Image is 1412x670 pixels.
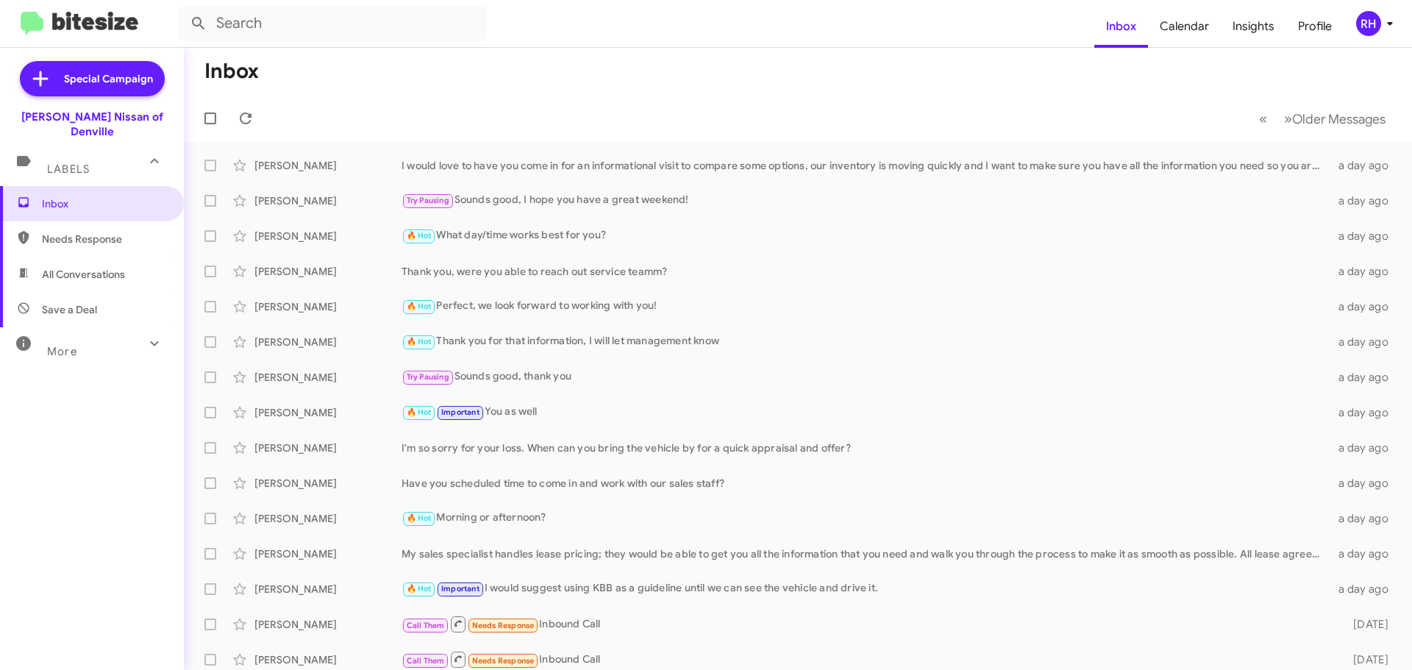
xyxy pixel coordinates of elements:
[1330,441,1400,455] div: a day ago
[1330,370,1400,385] div: a day ago
[402,298,1330,315] div: Perfect, we look forward to working with you!
[1330,335,1400,349] div: a day ago
[1330,193,1400,208] div: a day ago
[1330,158,1400,173] div: a day ago
[407,302,432,311] span: 🔥 Hot
[407,513,432,523] span: 🔥 Hot
[1250,104,1276,134] button: Previous
[254,193,402,208] div: [PERSON_NAME]
[178,6,487,41] input: Search
[402,404,1330,421] div: You as well
[441,584,479,594] span: Important
[254,229,402,243] div: [PERSON_NAME]
[472,656,535,666] span: Needs Response
[402,650,1330,669] div: Inbound Call
[1330,299,1400,314] div: a day ago
[407,231,432,240] span: 🔥 Hot
[254,264,402,279] div: [PERSON_NAME]
[1284,110,1292,128] span: »
[402,227,1330,244] div: What day/time works best for you?
[47,163,90,176] span: Labels
[204,60,259,83] h1: Inbox
[254,370,402,385] div: [PERSON_NAME]
[402,333,1330,350] div: Thank you for that information, I will let management know
[402,192,1330,209] div: Sounds good, I hope you have a great weekend!
[1330,229,1400,243] div: a day ago
[254,405,402,420] div: [PERSON_NAME]
[1148,5,1221,48] a: Calendar
[254,441,402,455] div: [PERSON_NAME]
[1356,11,1381,36] div: RH
[1259,110,1267,128] span: «
[402,264,1330,279] div: Thank you, were you able to reach out service teamm?
[407,337,432,346] span: 🔥 Hot
[402,546,1330,561] div: My sales specialist handles lease pricing; they would be able to get you all the information that...
[402,476,1330,491] div: Have you scheduled time to come in and work with our sales staff?
[254,476,402,491] div: [PERSON_NAME]
[407,407,432,417] span: 🔥 Hot
[402,580,1330,597] div: I would suggest using KBB as a guideline until we can see the vehicle and drive it.
[1094,5,1148,48] a: Inbox
[402,510,1330,527] div: Morning or afternoon?
[1330,405,1400,420] div: a day ago
[42,196,167,211] span: Inbox
[402,441,1330,455] div: I'm so sorry for your loss. When can you bring the vehicle by for a quick appraisal and offer?
[254,582,402,596] div: [PERSON_NAME]
[407,372,449,382] span: Try Pausing
[42,267,125,282] span: All Conversations
[254,299,402,314] div: [PERSON_NAME]
[1330,617,1400,632] div: [DATE]
[64,71,153,86] span: Special Campaign
[1330,582,1400,596] div: a day ago
[1292,111,1386,127] span: Older Messages
[1275,104,1394,134] button: Next
[254,652,402,667] div: [PERSON_NAME]
[1344,11,1396,36] button: RH
[407,656,445,666] span: Call Them
[254,158,402,173] div: [PERSON_NAME]
[407,621,445,630] span: Call Them
[1330,546,1400,561] div: a day ago
[1330,264,1400,279] div: a day ago
[1330,511,1400,526] div: a day ago
[42,232,167,246] span: Needs Response
[1251,104,1394,134] nav: Page navigation example
[1330,652,1400,667] div: [DATE]
[254,335,402,349] div: [PERSON_NAME]
[254,511,402,526] div: [PERSON_NAME]
[1221,5,1286,48] a: Insights
[254,546,402,561] div: [PERSON_NAME]
[1330,476,1400,491] div: a day ago
[42,302,97,317] span: Save a Deal
[441,407,479,417] span: Important
[20,61,165,96] a: Special Campaign
[407,196,449,205] span: Try Pausing
[472,621,535,630] span: Needs Response
[254,617,402,632] div: [PERSON_NAME]
[402,158,1330,173] div: I would love to have you come in for an informational visit to compare some options, our inventor...
[402,615,1330,633] div: Inbound Call
[407,584,432,594] span: 🔥 Hot
[402,368,1330,385] div: Sounds good, thank you
[1286,5,1344,48] a: Profile
[47,345,77,358] span: More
